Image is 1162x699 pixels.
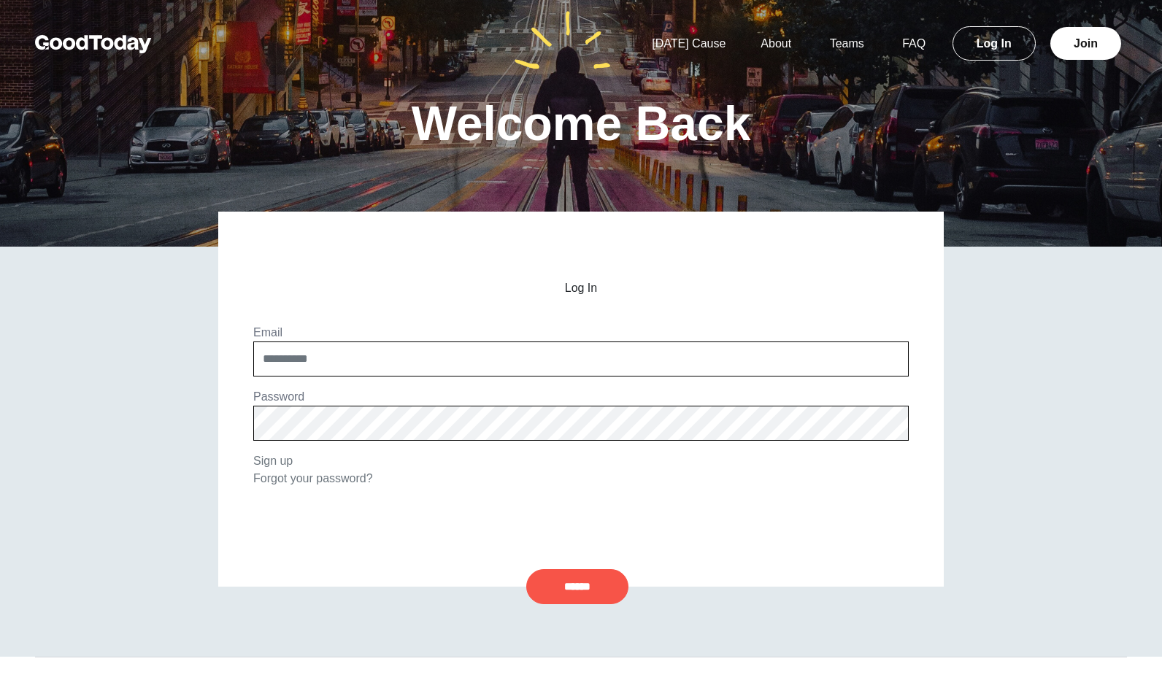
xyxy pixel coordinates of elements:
[253,326,282,339] label: Email
[253,455,293,467] a: Sign up
[35,35,152,53] img: GoodToday
[253,390,304,403] label: Password
[812,37,882,50] a: Teams
[412,99,751,147] h1: Welcome Back
[1050,27,1121,60] a: Join
[885,37,943,50] a: FAQ
[253,282,909,295] h2: Log In
[634,37,743,50] a: [DATE] Cause
[953,26,1036,61] a: Log In
[743,37,809,50] a: About
[253,472,373,484] a: Forgot your password?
